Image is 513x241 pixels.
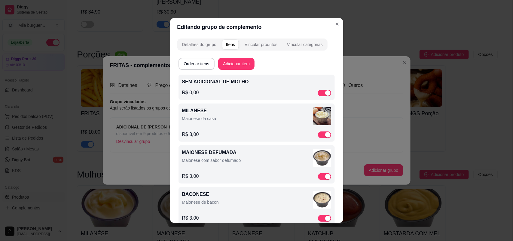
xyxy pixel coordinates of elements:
[313,149,331,167] img: complement-image
[177,39,336,51] div: complement-group
[182,215,199,222] p: R$ 3,00
[182,42,216,48] div: Detalhes do grupo
[182,191,313,198] p: BACONESE
[182,78,331,85] p: SEM ADICION\AL DE MOLHO
[182,107,313,114] p: MILANESE
[182,116,313,122] p: Maionese da casa
[182,199,313,205] p: Maionese de bacon
[226,42,235,48] div: Itens
[182,149,313,156] p: MAIONESE DEFUMADA
[245,42,277,48] div: Vincular produtos
[332,19,342,29] button: Close
[179,58,215,70] button: Ordenar itens
[177,39,328,51] div: complement-group
[182,89,199,96] p: R$ 0,00
[313,107,331,125] img: complement-image
[287,42,323,48] div: Vincular categorias
[182,157,313,163] p: Maionese com sabor defumado
[182,173,199,180] p: R$ 3,00
[218,58,255,70] button: Adicionar item
[182,131,199,138] p: R$ 3,00
[313,191,331,209] img: complement-image
[170,18,343,36] header: Editando grupo de complemento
